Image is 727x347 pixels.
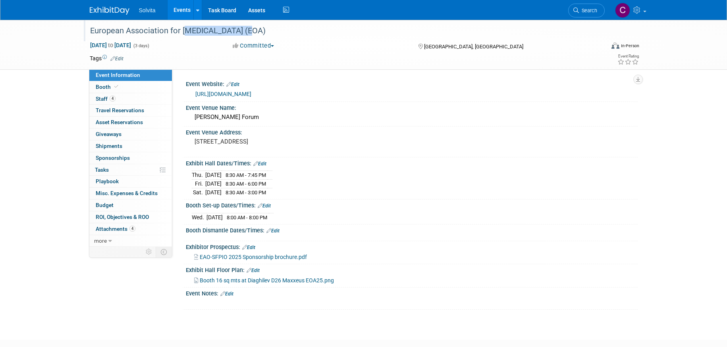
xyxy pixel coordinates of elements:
span: Booth [96,84,120,90]
span: Playbook [96,178,119,184]
div: Booth Dismantle Dates/Times: [186,224,638,235]
a: more [89,235,172,247]
span: 8:30 AM - 7:45 PM [226,172,266,178]
a: Misc. Expenses & Credits [89,188,172,199]
td: [DATE] [205,180,222,188]
span: to [107,42,114,48]
a: Budget [89,199,172,211]
div: Event Venue Name: [186,102,638,112]
span: EAO-SFPIO 2025 Sponsorship brochure.pdf [200,254,307,260]
div: European Association for [MEDICAL_DATA] (EOA) [87,24,593,38]
a: ROI, Objectives & ROO [89,211,172,223]
i: Booth reservation complete [114,84,118,89]
span: Budget [96,202,114,208]
div: Event Website: [186,78,638,88]
span: 8:00 AM - 8:00 PM [227,215,267,220]
a: Edit [226,82,239,87]
div: Event Venue Address: [186,127,638,136]
a: Giveaways [89,128,172,140]
span: Event Information [96,72,140,78]
span: Tasks [95,167,109,173]
td: Personalize Event Tab Strip [142,247,156,257]
a: Playbook [89,176,172,187]
a: Search [568,4,605,17]
td: [DATE] [206,213,223,221]
a: EAO-SFPIO 2025 Sponsorship brochure.pdf [194,254,307,260]
div: Booth Set-up Dates/Times: [186,199,638,210]
a: Asset Reservations [89,117,172,128]
div: Exhibit Hall Floor Plan: [186,264,638,274]
div: Exhibit Hall Dates/Times: [186,157,638,168]
a: [URL][DOMAIN_NAME] [195,91,251,97]
span: Attachments [96,226,135,232]
td: Tags [90,54,123,62]
span: Sponsorships [96,155,130,161]
a: Travel Reservations [89,105,172,116]
a: Edit [110,56,123,61]
span: Travel Reservations [96,107,144,113]
a: Edit [242,245,255,250]
a: Shipments [89,140,172,152]
td: Wed. [192,213,206,221]
div: Event Format [558,41,640,53]
span: [GEOGRAPHIC_DATA], [GEOGRAPHIC_DATA] [424,44,523,50]
td: Thu. [192,171,205,180]
img: Format-Inperson.png [611,42,619,49]
span: Misc. Expenses & Credits [96,190,158,196]
span: 8:30 AM - 6:00 PM [226,181,266,187]
td: [DATE] [205,171,222,180]
img: ExhibitDay [90,7,129,15]
span: Staff [96,96,116,102]
div: In-Person [621,43,639,49]
a: Edit [247,268,260,273]
span: Giveaways [96,131,121,137]
a: Tasks [89,164,172,176]
button: Committed [230,42,277,50]
span: Search [579,8,597,13]
span: 4 [110,96,116,102]
div: [PERSON_NAME] Forum [192,111,632,123]
a: Booth [89,81,172,93]
a: Sponsorships [89,152,172,164]
div: Event Notes: [186,288,638,298]
a: Edit [258,203,271,209]
span: Solvita [139,7,156,13]
td: Sat. [192,188,205,196]
span: Asset Reservations [96,119,143,125]
td: Toggle Event Tabs [156,247,172,257]
span: ROI, Objectives & ROO [96,214,149,220]
td: [DATE] [205,188,222,196]
a: Event Information [89,69,172,81]
td: Fri. [192,180,205,188]
span: (3 days) [133,43,149,48]
img: Cindy Miller [615,3,630,18]
div: Event Rating [617,54,639,58]
a: Edit [266,228,280,234]
span: Shipments [96,143,122,149]
a: Attachments4 [89,223,172,235]
span: Booth 16 sq mts at Diaghilev D26 Maxxeus EOA25.png [200,277,334,284]
div: Exhibitor Prospectus: [186,241,638,251]
span: [DATE] [DATE] [90,42,131,49]
span: more [94,238,107,244]
a: Booth 16 sq mts at Diaghilev D26 Maxxeus EOA25.png [194,277,334,284]
pre: [STREET_ADDRESS] [195,138,365,145]
a: Edit [220,291,233,297]
a: Staff4 [89,93,172,105]
span: 8:30 AM - 3:00 PM [226,190,266,196]
a: Edit [253,161,266,167]
span: 4 [129,226,135,232]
